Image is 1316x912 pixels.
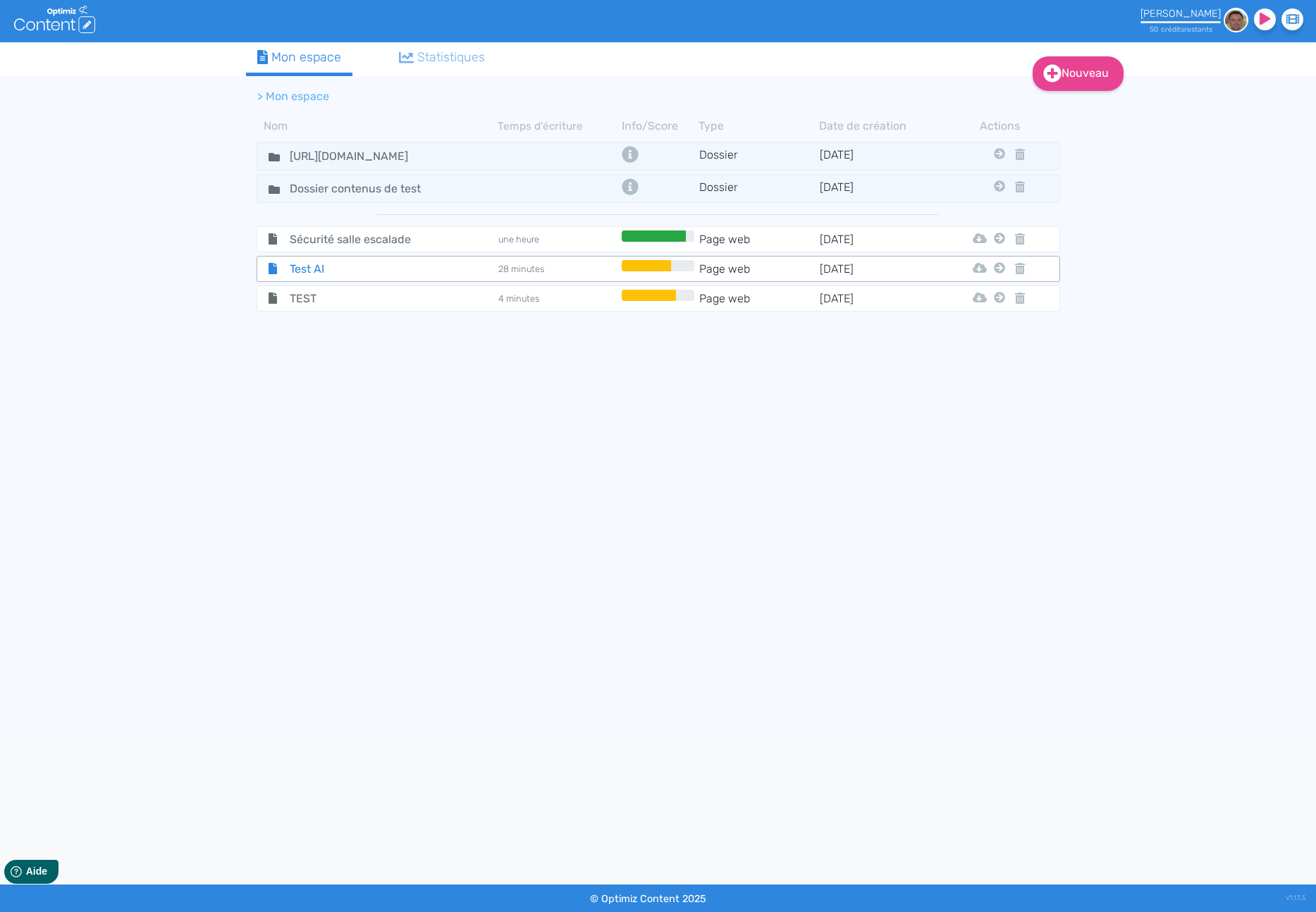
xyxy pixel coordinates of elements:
small: 50 crédit restant [1150,25,1212,34]
td: [DATE] [818,290,939,307]
span: s [1181,25,1184,34]
small: © Optimiz Content 2025 [590,893,706,905]
td: [DATE] [818,178,939,199]
li: > Mon espace [257,88,329,105]
td: 28 minutes [498,260,618,278]
td: Page web [698,260,818,278]
span: s [1209,25,1212,34]
td: [DATE] [818,230,939,248]
input: Nom de dossier [279,146,420,166]
span: TEST [279,290,438,307]
img: 49ca57c83f605d06a354ddcffb6883cc [1224,8,1248,32]
div: [PERSON_NAME] [1140,8,1221,20]
td: Page web [698,230,818,248]
span: Test AI [279,260,438,278]
td: [DATE] [818,146,939,166]
th: Nom [257,118,498,135]
th: Type [699,118,819,135]
a: Nouveau [1033,56,1124,91]
td: une heure [498,230,618,248]
input: Nom de dossier [279,178,438,199]
div: Statistiques [399,48,485,67]
td: [DATE] [818,260,939,278]
span: Sécurité salle escalade [279,230,438,248]
td: Page web [698,290,818,307]
td: Dossier [698,146,818,166]
th: Date de création [819,118,940,135]
th: Actions [990,118,1009,135]
th: Temps d'écriture [498,118,618,135]
div: V1.13.5 [1286,885,1305,912]
th: Info/Score [618,118,699,135]
td: 4 minutes [498,290,618,307]
div: Mon espace [257,48,342,67]
a: Mon espace [246,42,353,76]
td: Dossier [698,178,818,199]
a: Statistiques [388,42,496,73]
nav: breadcrumb [246,80,951,113]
